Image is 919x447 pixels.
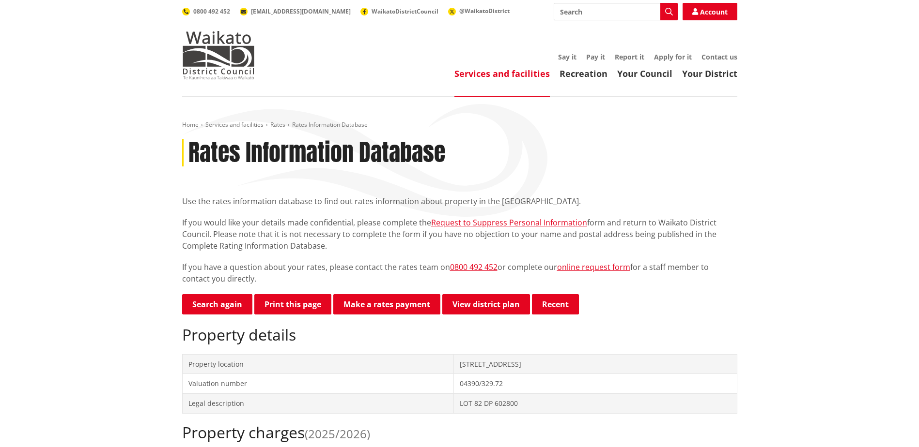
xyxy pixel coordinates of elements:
[182,121,737,129] nav: breadcrumb
[182,326,737,344] h2: Property details
[182,31,255,79] img: Waikato District Council - Te Kaunihera aa Takiwaa o Waikato
[333,294,440,314] a: Make a rates payment
[205,120,264,129] a: Services and facilities
[251,7,351,15] span: [EMAIL_ADDRESS][DOMAIN_NAME]
[683,3,737,20] a: Account
[240,7,351,15] a: [EMAIL_ADDRESS][DOMAIN_NAME]
[557,262,630,272] a: online request form
[270,120,285,129] a: Rates
[615,52,644,61] a: Report it
[182,374,454,394] td: Valuation number
[586,52,605,61] a: Pay it
[459,7,510,15] span: @WaikatoDistrict
[558,52,576,61] a: Say it
[431,217,587,228] a: Request to Suppress Personal Information
[182,195,737,207] p: Use the rates information database to find out rates information about property in the [GEOGRAPHI...
[454,393,737,413] td: LOT 82 DP 602800
[532,294,579,314] button: Recent
[617,68,672,79] a: Your Council
[454,354,737,374] td: [STREET_ADDRESS]
[182,393,454,413] td: Legal description
[448,7,510,15] a: @WaikatoDistrict
[182,354,454,374] td: Property location
[442,294,530,314] a: View district plan
[701,52,737,61] a: Contact us
[682,68,737,79] a: Your District
[292,120,368,129] span: Rates Information Database
[450,262,498,272] a: 0800 492 452
[182,120,199,129] a: Home
[360,7,438,15] a: WaikatoDistrictCouncil
[182,423,737,442] h2: Property charges
[560,68,607,79] a: Recreation
[182,7,230,15] a: 0800 492 452
[372,7,438,15] span: WaikatoDistrictCouncil
[188,139,445,167] h1: Rates Information Database
[454,68,550,79] a: Services and facilities
[654,52,692,61] a: Apply for it
[254,294,331,314] button: Print this page
[554,3,678,20] input: Search input
[182,294,252,314] a: Search again
[182,217,737,252] p: If you would like your details made confidential, please complete the form and return to Waikato ...
[454,374,737,394] td: 04390/329.72
[305,426,370,442] span: (2025/2026)
[182,261,737,284] p: If you have a question about your rates, please contact the rates team on or complete our for a s...
[193,7,230,15] span: 0800 492 452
